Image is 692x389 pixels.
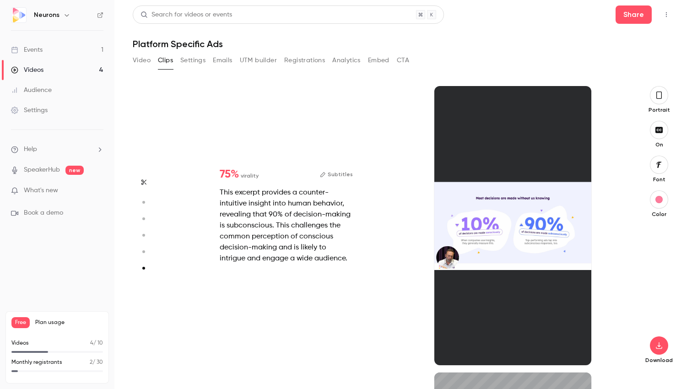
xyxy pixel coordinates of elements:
[397,53,409,68] button: CTA
[65,166,84,175] span: new
[644,357,674,364] p: Download
[616,5,652,24] button: Share
[332,53,361,68] button: Analytics
[659,7,674,22] button: Top Bar Actions
[90,360,92,365] span: 2
[11,45,43,54] div: Events
[141,10,232,20] div: Search for videos or events
[92,187,103,195] iframe: Noticeable Trigger
[11,106,48,115] div: Settings
[213,53,232,68] button: Emails
[284,53,325,68] button: Registrations
[34,11,59,20] h6: Neurons
[11,339,29,347] p: Videos
[11,65,43,75] div: Videos
[158,53,173,68] button: Clips
[220,187,353,264] div: This excerpt provides a counter-intuitive insight into human behavior, revealing that 90% of deci...
[241,172,259,180] span: virality
[644,211,674,218] p: Color
[11,317,30,328] span: Free
[11,358,62,367] p: Monthly registrants
[133,38,674,49] h1: Platform Specific Ads
[133,53,151,68] button: Video
[644,106,674,113] p: Portrait
[240,53,277,68] button: UTM builder
[11,145,103,154] li: help-dropdown-opener
[320,169,353,180] button: Subtitles
[220,169,239,180] span: 75 %
[368,53,389,68] button: Embed
[11,86,52,95] div: Audience
[24,208,63,218] span: Book a demo
[24,145,37,154] span: Help
[24,165,60,175] a: SpeakerHub
[11,8,26,22] img: Neurons
[90,358,103,367] p: / 30
[24,186,58,195] span: What's new
[180,53,205,68] button: Settings
[644,176,674,183] p: Font
[644,141,674,148] p: On
[35,319,103,326] span: Plan usage
[90,339,103,347] p: / 10
[90,340,93,346] span: 4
